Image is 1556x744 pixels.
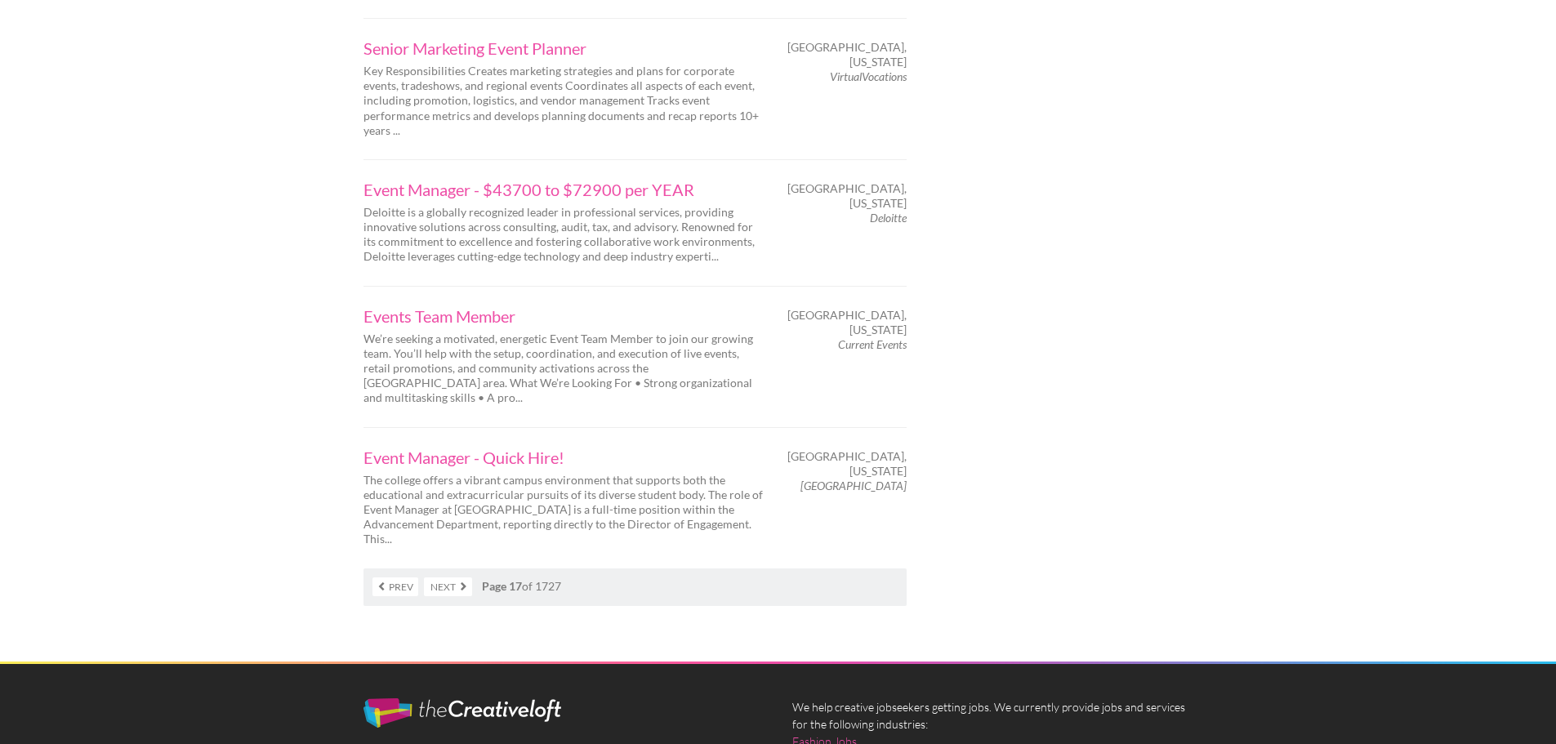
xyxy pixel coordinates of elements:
[787,181,907,211] span: [GEOGRAPHIC_DATA], [US_STATE]
[363,64,764,138] p: Key Responsibilities Creates marketing strategies and plans for corporate events, tradeshows, and...
[838,337,907,351] em: Current Events
[363,40,764,56] a: Senior Marketing Event Planner
[800,479,907,492] em: [GEOGRAPHIC_DATA]
[372,577,418,596] a: Prev
[363,308,764,324] a: Events Team Member
[363,181,764,198] a: Event Manager - $43700 to $72900 per YEAR
[363,568,907,606] nav: of 1727
[482,579,522,593] strong: Page 17
[830,69,907,83] em: VirtualVocations
[424,577,472,596] a: Next
[363,473,764,547] p: The college offers a vibrant campus environment that supports both the educational and extracurri...
[363,205,764,265] p: Deloitte is a globally recognized leader in professional services, providing innovative solutions...
[363,698,561,728] img: The Creative Loft
[363,332,764,406] p: We’re seeking a motivated, energetic Event Team Member to join our growing team. You’ll help with...
[363,449,764,466] a: Event Manager - Quick Hire!
[787,449,907,479] span: [GEOGRAPHIC_DATA], [US_STATE]
[787,308,907,337] span: [GEOGRAPHIC_DATA], [US_STATE]
[870,211,907,225] em: Deloitte
[787,40,907,69] span: [GEOGRAPHIC_DATA], [US_STATE]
